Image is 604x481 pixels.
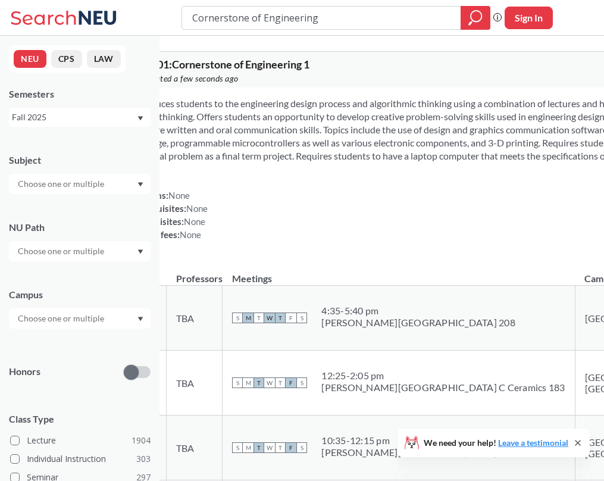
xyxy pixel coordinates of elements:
[424,439,568,447] span: We need your help!
[130,189,208,241] div: NUPaths: Prerequisites: Corequisites: Course fees:
[321,382,565,393] div: [PERSON_NAME][GEOGRAPHIC_DATA] C Ceramics 183
[12,177,112,191] input: Choose one or multiple
[9,288,151,301] div: Campus
[321,435,565,446] div: 10:35 - 12:15 pm
[137,182,143,187] svg: Dropdown arrow
[286,377,296,388] span: F
[286,313,296,323] span: F
[9,365,40,379] p: Honors
[321,317,515,329] div: [PERSON_NAME][GEOGRAPHIC_DATA] 208
[186,203,208,214] span: None
[9,174,151,194] div: Dropdown arrow
[167,351,223,416] td: TBA
[296,313,307,323] span: S
[296,442,307,453] span: S
[137,317,143,321] svg: Dropdown arrow
[223,260,575,286] th: Meetings
[232,377,243,388] span: S
[275,377,286,388] span: T
[254,313,264,323] span: T
[137,116,143,121] svg: Dropdown arrow
[505,7,553,29] button: Sign In
[232,442,243,453] span: S
[167,260,223,286] th: Professors
[87,50,121,68] button: LAW
[243,377,254,388] span: M
[275,313,286,323] span: T
[296,377,307,388] span: S
[461,6,490,30] div: magnifying glass
[243,442,254,453] span: M
[9,308,151,329] div: Dropdown arrow
[167,286,223,351] td: TBA
[321,446,565,458] div: [PERSON_NAME][GEOGRAPHIC_DATA] C Ceramics 183
[232,313,243,323] span: S
[10,451,151,467] label: Individual Instruction
[180,229,201,240] span: None
[9,88,151,101] div: Semesters
[14,50,46,68] button: NEU
[9,108,151,127] div: Fall 2025Dropdown arrow
[167,416,223,480] td: TBA
[168,190,190,201] span: None
[137,249,143,254] svg: Dropdown arrow
[264,377,275,388] span: W
[9,241,151,261] div: Dropdown arrow
[321,305,515,317] div: 4:35 - 5:40 pm
[275,442,286,453] span: T
[264,442,275,453] span: W
[51,50,82,68] button: CPS
[141,72,239,85] span: Updated a few seconds ago
[254,377,264,388] span: T
[12,111,136,124] div: Fall 2025
[130,58,309,71] span: GE 1501 : Cornerstone of Engineering 1
[286,442,296,453] span: F
[264,313,275,323] span: W
[9,221,151,234] div: NU Path
[468,10,483,26] svg: magnifying glass
[136,452,151,466] span: 303
[191,8,452,28] input: Class, professor, course number, "phrase"
[9,154,151,167] div: Subject
[9,413,151,426] span: Class Type
[132,434,151,447] span: 1904
[10,433,151,448] label: Lecture
[243,313,254,323] span: M
[12,244,112,258] input: Choose one or multiple
[498,438,568,448] a: Leave a testimonial
[321,370,565,382] div: 12:25 - 2:05 pm
[184,216,205,227] span: None
[12,311,112,326] input: Choose one or multiple
[254,442,264,453] span: T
